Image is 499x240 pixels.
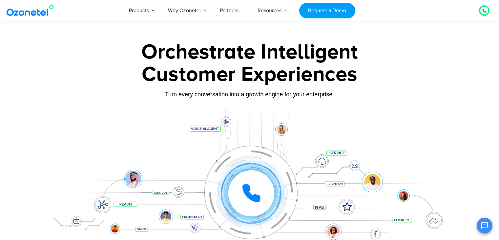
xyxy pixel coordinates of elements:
[477,218,492,233] button: Open chat
[299,3,355,18] a: Request a Demo
[45,42,455,63] div: Orchestrate Intelligent
[45,91,455,98] div: Turn every conversation into a growth engine for your enterprise.
[45,59,455,90] div: Customer Experiences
